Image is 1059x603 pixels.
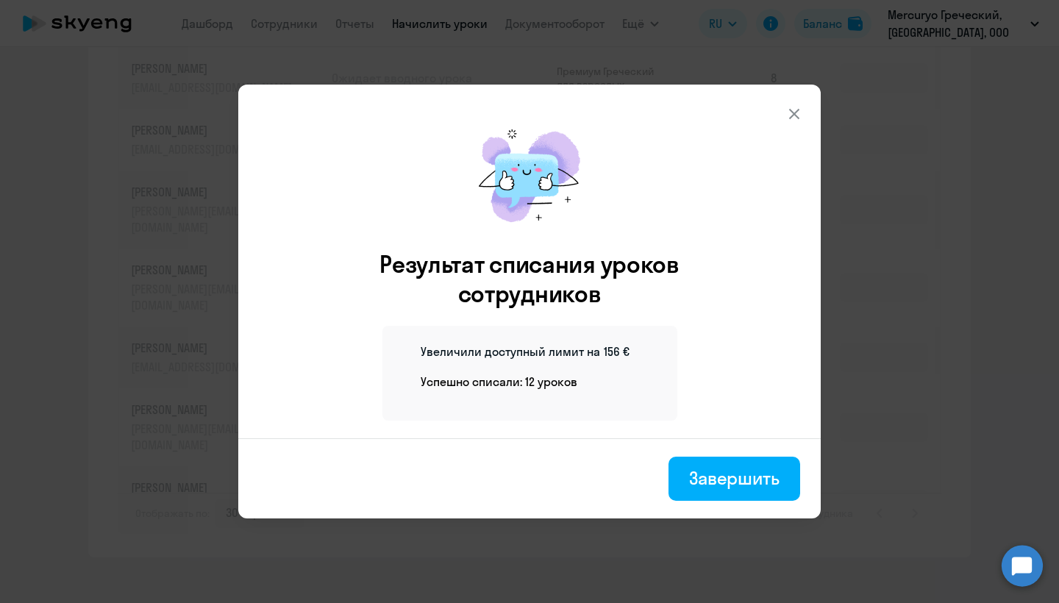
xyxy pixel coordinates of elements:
[668,457,800,501] button: Завершить
[421,343,600,360] span: Увеличили доступный лимит на
[463,114,596,238] img: mirage-message.png
[689,466,780,490] div: Завершить
[421,374,577,390] h4: Успешно списали: 12 уроков
[360,249,699,308] h3: Результат списания уроков сотрудников
[604,343,630,360] span: 156 €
